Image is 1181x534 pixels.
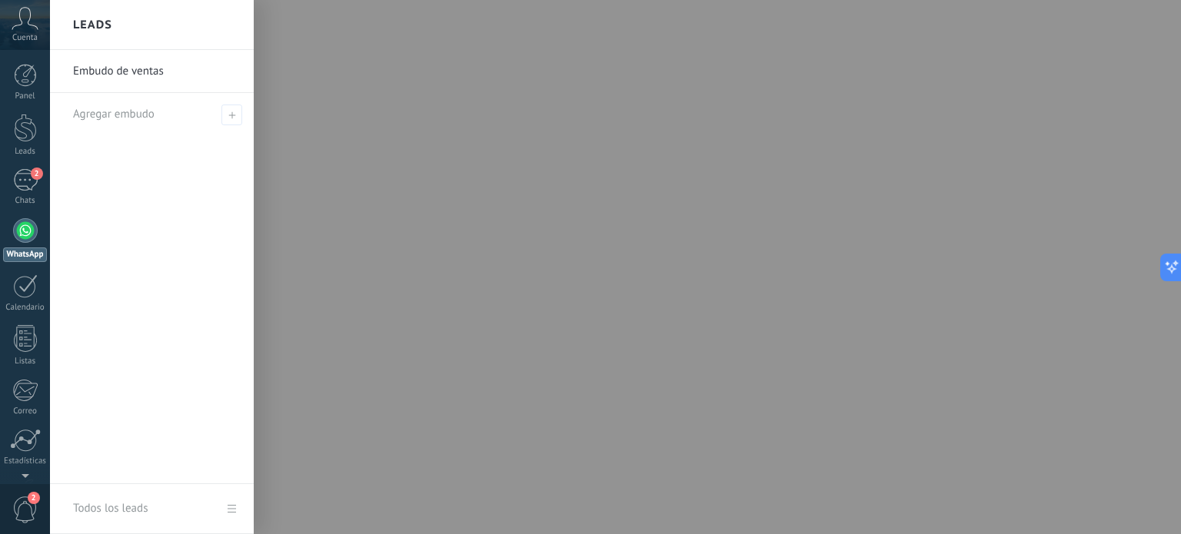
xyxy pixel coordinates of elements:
div: Panel [3,91,48,101]
div: Correo [3,406,48,416]
div: Leads [3,147,48,157]
div: Chats [3,196,48,206]
span: Agregar embudo [73,107,155,121]
a: Todos los leads [50,484,254,534]
h2: Leads [73,1,112,49]
span: 2 [28,492,40,504]
div: Listas [3,357,48,367]
span: Agregar embudo [221,104,242,125]
span: 2 [31,167,43,180]
span: Cuenta [12,33,38,43]
a: Embudo de ventas [73,50,238,93]
div: Calendario [3,303,48,313]
div: Estadísticas [3,456,48,466]
div: WhatsApp [3,247,47,262]
div: Todos los leads [73,487,148,530]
